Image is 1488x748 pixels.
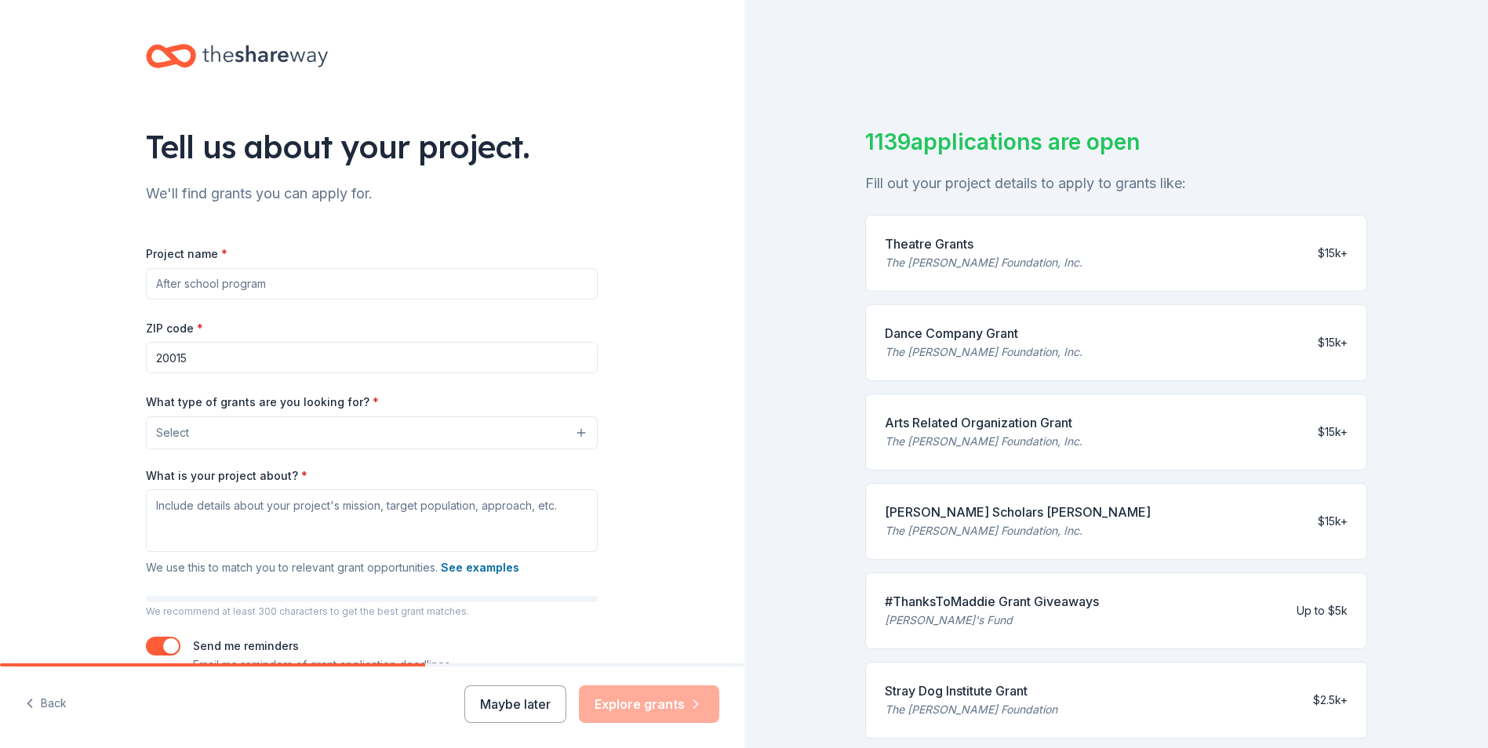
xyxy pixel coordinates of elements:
div: The [PERSON_NAME] Foundation, Inc. [885,253,1082,272]
div: Fill out your project details to apply to grants like: [865,171,1367,196]
label: What type of grants are you looking for? [146,394,379,410]
div: 1139 applications are open [865,125,1367,158]
button: See examples [441,558,519,577]
button: Maybe later [464,685,566,723]
label: ZIP code [146,321,203,336]
div: Theatre Grants [885,234,1082,253]
div: The [PERSON_NAME] Foundation, Inc. [885,432,1082,451]
div: The [PERSON_NAME] Foundation, Inc. [885,343,1082,361]
div: $15k+ [1318,244,1348,263]
button: Select [146,416,598,449]
div: The [PERSON_NAME] Foundation [885,700,1057,719]
button: Back [25,688,67,721]
div: Dance Company Grant [885,324,1082,343]
p: Email me reminders of grant application deadlines [193,655,450,674]
div: #ThanksToMaddie Grant Giveaways [885,592,1099,611]
div: Stray Dog Institute Grant [885,681,1057,700]
div: We'll find grants you can apply for. [146,181,598,206]
div: $15k+ [1318,423,1348,441]
div: [PERSON_NAME]'s Fund [885,611,1099,630]
input: 12345 (U.S. only) [146,342,598,373]
div: Tell us about your project. [146,125,598,169]
span: Select [156,423,189,442]
label: What is your project about? [146,468,307,484]
label: Project name [146,246,227,262]
div: $15k+ [1318,512,1348,531]
div: [PERSON_NAME] Scholars [PERSON_NAME] [885,503,1151,521]
div: Arts Related Organization Grant [885,413,1082,432]
div: $2.5k+ [1313,691,1348,710]
span: We use this to match you to relevant grant opportunities. [146,561,519,574]
label: Send me reminders [193,639,299,652]
p: We recommend at least 300 characters to get the best grant matches. [146,605,598,618]
div: Up to $5k [1297,601,1348,620]
div: $15k+ [1318,333,1348,352]
input: After school program [146,268,598,300]
div: The [PERSON_NAME] Foundation, Inc. [885,521,1151,540]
